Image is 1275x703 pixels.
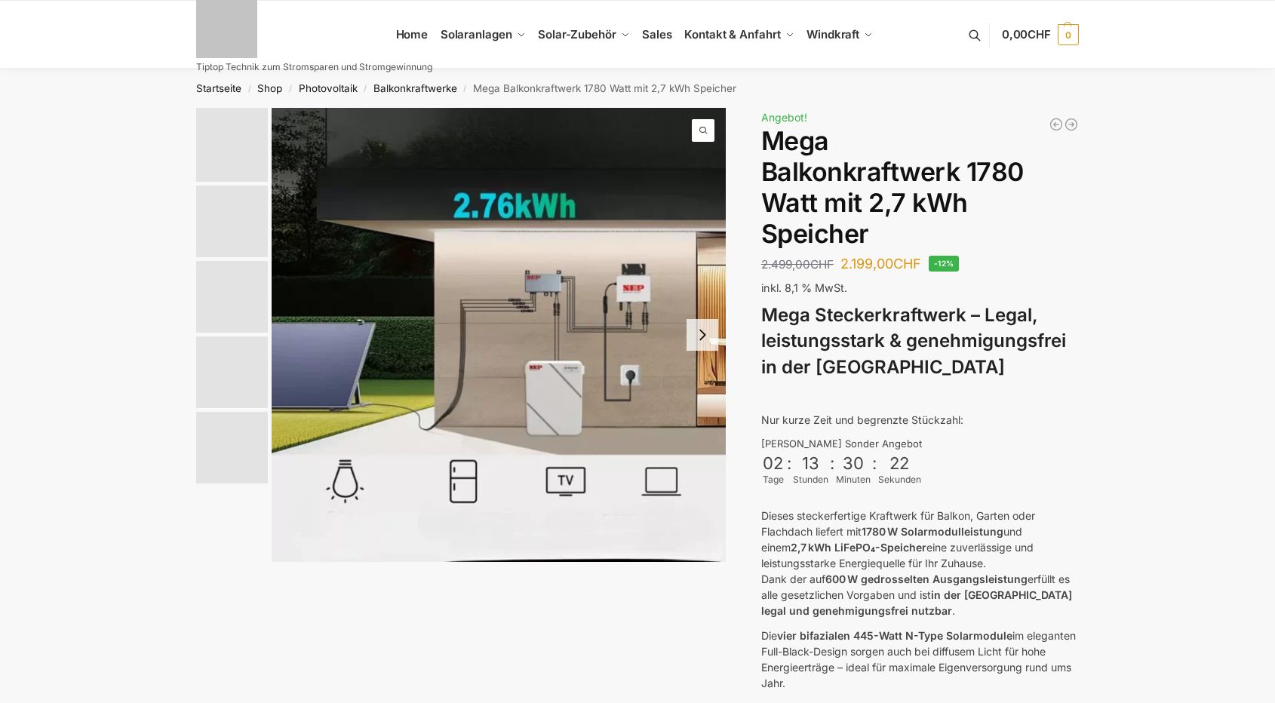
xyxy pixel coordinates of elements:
[791,541,926,554] strong: 2,7 kWh LiFePO₄-Speicher
[761,281,847,294] span: inkl. 8,1 % MwSt.
[636,1,678,69] a: Sales
[196,261,268,333] img: Bificial im Vergleich zu billig Modulen
[810,257,834,272] span: CHF
[794,453,827,473] div: 13
[358,83,373,95] span: /
[929,256,960,272] span: -12%
[825,573,1028,585] strong: 600 W gedrosselten Ausgangsleistung
[761,508,1079,619] p: Dieses steckerfertige Kraftwerk für Balkon, Garten oder Flachdach liefert mit und einem eine zuve...
[299,82,358,94] a: Photovoltaik
[777,629,1012,642] strong: vier bifazialen 445-Watt N-Type Solarmodule
[272,108,726,562] img: Balkonkraftwerk mit grossem Speicher
[840,256,921,272] bdi: 2.199,00
[862,525,1003,538] strong: 1780 W Solarmodulleistung
[830,453,834,483] div: :
[170,69,1106,108] nav: Breadcrumb
[836,473,871,487] div: Minuten
[880,453,920,473] div: 22
[837,453,869,473] div: 30
[642,27,672,41] span: Sales
[196,63,432,72] p: Tiptop Technik zum Stromsparen und Stromgewinnung
[196,336,268,408] img: Bificial 30 % mehr Leistung
[761,126,1079,249] h1: Mega Balkonkraftwerk 1780 Watt mit 2,7 kWh Speicher
[1002,27,1051,41] span: 0,00
[678,1,800,69] a: Kontakt & Anfahrt
[878,473,921,487] div: Sekunden
[761,628,1079,691] p: Die im eleganten Full-Black-Design sorgen auch bei diffusem Licht für hohe Energieerträge – ideal...
[872,453,877,483] div: :
[1064,117,1079,132] a: 890/600 Watt Solarkraftwerk + 2,7 KW Batteriespeicher Genehmigungsfrei
[1028,27,1051,41] span: CHF
[761,437,1079,452] div: [PERSON_NAME] Sonder Angebot
[761,588,1072,617] strong: in der [GEOGRAPHIC_DATA] legal und genehmigungsfrei nutzbar
[1002,12,1079,57] a: 0,00CHF 0
[761,257,834,272] bdi: 2.499,00
[761,111,807,124] span: Angebot!
[893,256,921,272] span: CHF
[434,1,531,69] a: Solaranlagen
[761,304,1066,379] strong: Mega Steckerkraftwerk – Legal, leistungsstark & genehmigungsfrei in der [GEOGRAPHIC_DATA]
[787,453,791,483] div: :
[196,186,268,257] img: 4 mal bificiale Solarmodule
[1058,24,1079,45] span: 0
[532,1,636,69] a: Solar-Zubehör
[373,82,457,94] a: Balkonkraftwerke
[687,319,718,351] button: Next slide
[684,27,780,41] span: Kontakt & Anfahrt
[257,82,282,94] a: Shop
[196,82,241,94] a: Startseite
[763,453,784,473] div: 02
[441,27,512,41] span: Solaranlagen
[196,108,268,182] img: Balkonkraftwerk mit grossem Speicher
[241,83,257,95] span: /
[761,473,785,487] div: Tage
[806,27,859,41] span: Windkraft
[282,83,298,95] span: /
[1049,117,1064,132] a: Balkonkraftwerk 405/600 Watt erweiterbar
[196,412,268,484] img: Leise und Wartungsfrei
[800,1,880,69] a: Windkraft
[793,473,828,487] div: Stunden
[457,83,473,95] span: /
[761,412,1079,428] p: Nur kurze Zeit und begrenzte Stückzahl:
[538,27,616,41] span: Solar-Zubehör
[272,108,726,562] a: Solaranlage mit 2,7 KW Batteriespeicher Genehmigungsfrei9 37f323a9 fb5c 4dce 8a67 e3838845de63 1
